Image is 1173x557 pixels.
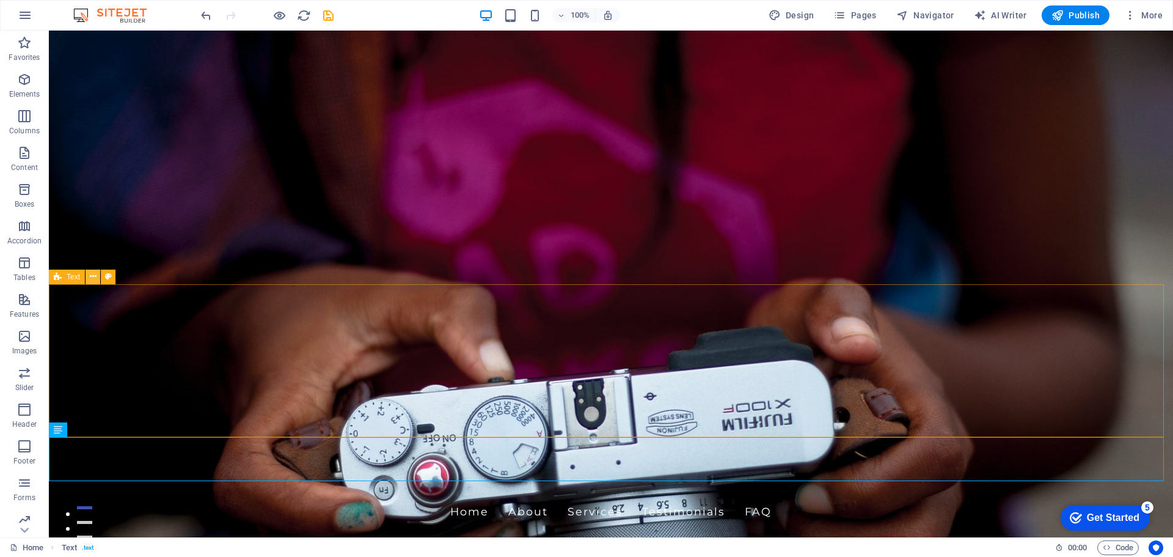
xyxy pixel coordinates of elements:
button: reload [296,8,311,23]
button: Code [1097,540,1139,555]
i: Save (Ctrl+S) [321,9,335,23]
iframe: To enrich screen reader interactions, please activate Accessibility in Grammarly extension settings [49,31,1173,537]
div: Get Started [36,13,89,24]
p: Forms [13,493,35,503]
span: Pages [833,9,876,21]
p: Elements [9,89,40,99]
span: Publish [1051,9,1100,21]
button: Pages [828,6,881,25]
i: On resize automatically adjust zoom level to fit chosen device. [602,10,613,21]
span: . text [82,540,93,555]
p: Tables [13,273,35,282]
button: Design [764,6,819,25]
div: Get Started 5 items remaining, 0% complete [10,6,99,32]
p: Accordion [7,236,42,246]
span: Code [1103,540,1133,555]
p: Header [12,419,37,429]
button: 3 [28,505,43,508]
span: More [1124,9,1163,21]
a: Click to cancel selection. Double-click to open Pages [10,540,43,555]
p: Features [10,309,39,319]
button: Navigator [891,6,959,25]
span: Click to select. Double-click to edit [62,540,77,555]
span: Navigator [896,9,954,21]
p: Content [11,163,38,172]
span: : [1076,543,1078,552]
i: Reload page [297,9,311,23]
img: Editor Logo [70,8,162,23]
button: 100% [552,8,596,23]
p: Favorites [9,53,40,62]
p: Slider [15,383,34,393]
button: undo [199,8,213,23]
nav: breadcrumb [62,540,94,555]
i: Undo: Change text (Ctrl+Z) [199,9,213,23]
h6: 100% [571,8,590,23]
p: Footer [13,456,35,466]
span: Text [67,273,80,281]
p: Boxes [15,199,35,209]
div: 5 [90,2,103,15]
button: AI Writer [969,6,1032,25]
span: AI Writer [974,9,1027,21]
div: Design (Ctrl+Alt+Y) [764,6,819,25]
p: Columns [9,126,40,136]
button: Usercentrics [1149,540,1163,555]
h6: Session time [1055,540,1087,555]
span: 00 00 [1068,540,1087,555]
button: save [321,8,335,23]
button: More [1119,6,1168,25]
span: Design [769,9,814,21]
button: Publish [1042,6,1109,25]
button: Click here to leave preview mode and continue editing [272,8,287,23]
p: Images [12,346,37,356]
